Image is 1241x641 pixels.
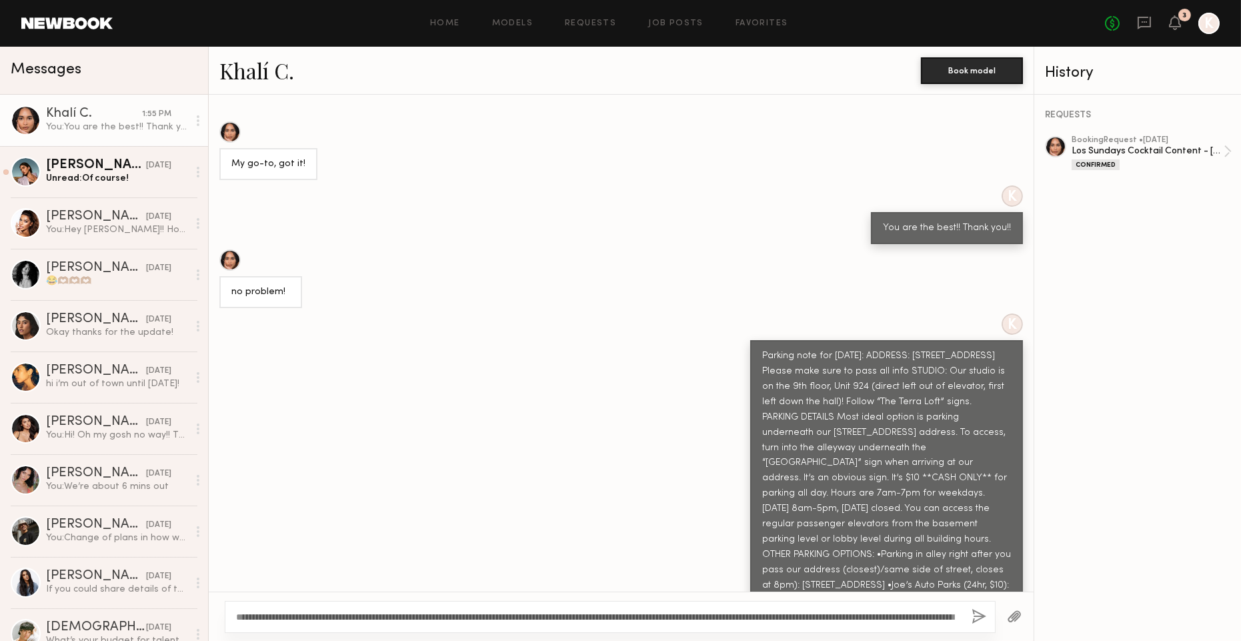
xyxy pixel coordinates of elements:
div: You are the best!! Thank you!! [883,221,1011,236]
div: [PERSON_NAME] [46,364,146,378]
div: [PERSON_NAME] [46,159,146,172]
div: Parking note for [DATE]: ADDRESS: [STREET_ADDRESS] Please make sure to pass all info STUDIO: Our ... [762,349,1011,609]
div: [DATE] [146,468,171,480]
div: You: Hi! Oh my gosh no way!! That's amazing! The story is set in the desert, playing on a summer ... [46,429,188,442]
div: [DATE] [146,365,171,378]
div: [PERSON_NAME] [46,467,146,480]
div: [PERSON_NAME] [46,261,146,275]
div: You: Hey [PERSON_NAME]!! Hope you’ve been doing well 😊 We’ve got a cocktail shoot coming up and w... [46,223,188,236]
div: [PERSON_NAME] [46,313,146,326]
div: REQUESTS [1045,111,1232,120]
div: 😂🫶🏽🫶🏽🫶🏽 [46,275,188,287]
div: You: We’re about 6 mins out [46,480,188,493]
div: Unread: Of course! [46,172,188,185]
a: Khalí C. [219,56,294,85]
div: [PERSON_NAME] [46,518,146,532]
a: Home [430,19,460,28]
button: Book model [921,57,1023,84]
div: Confirmed [1072,159,1120,170]
span: Messages [11,62,81,77]
a: Requests [565,19,616,28]
div: Okay thanks for the update! [46,326,188,339]
div: [DATE] [146,313,171,326]
a: Models [492,19,533,28]
div: [DATE] [146,159,171,172]
div: [DATE] [146,519,171,532]
div: Los Sundays Cocktail Content - [DATE] [1072,145,1224,157]
div: [PERSON_NAME] [46,416,146,429]
div: no problem! [231,285,290,300]
div: My go-to, got it! [231,157,305,172]
a: K [1198,13,1220,34]
div: [PERSON_NAME] [46,570,146,583]
div: If you could share details of the job it would be great 😍😍😍 [46,583,188,596]
a: Book model [921,64,1023,75]
a: bookingRequest •[DATE]Los Sundays Cocktail Content - [DATE]Confirmed [1072,136,1232,170]
a: Favorites [736,19,788,28]
div: [DEMOGRAPHIC_DATA][PERSON_NAME] [46,621,146,634]
div: booking Request • [DATE] [1072,136,1224,145]
div: [PERSON_NAME] [46,210,146,223]
div: You: Change of plans in how we're shooting the ecomm breakdown. We'll be doing smaller shoots acr... [46,532,188,544]
div: Khalí C. [46,107,142,121]
div: History [1045,65,1232,81]
div: [DATE] [146,262,171,275]
div: [DATE] [146,622,171,634]
div: You: You are the best!! Thank you!! [46,121,188,133]
div: hi i’m out of town until [DATE]! [46,378,188,390]
div: [DATE] [146,570,171,583]
div: 1:55 PM [142,108,171,121]
a: Job Posts [648,19,704,28]
div: [DATE] [146,211,171,223]
div: 3 [1183,12,1187,19]
div: [DATE] [146,416,171,429]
